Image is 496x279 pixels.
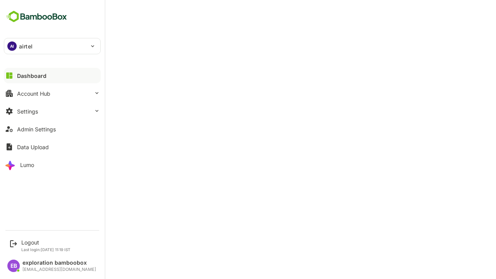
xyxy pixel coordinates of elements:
p: airtel [19,42,33,50]
div: Settings [17,108,38,115]
div: AIairtel [4,38,100,54]
div: Dashboard [17,72,46,79]
button: Settings [4,103,101,119]
div: Account Hub [17,90,50,97]
div: exploration bamboobox [22,260,96,266]
button: Data Upload [4,139,101,155]
p: Last login: [DATE] 11:19 IST [21,247,71,252]
div: Data Upload [17,144,49,150]
button: Admin Settings [4,121,101,137]
div: AI [7,41,17,51]
div: Lumo [20,162,34,168]
div: [EMAIL_ADDRESS][DOMAIN_NAME] [22,267,96,272]
div: EB [7,260,20,272]
img: BambooboxFullLogoMark.5f36c76dfaba33ec1ec1367b70bb1252.svg [4,9,69,24]
div: Admin Settings [17,126,56,133]
button: Lumo [4,157,101,172]
button: Dashboard [4,68,101,83]
button: Account Hub [4,86,101,101]
div: Logout [21,239,71,246]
